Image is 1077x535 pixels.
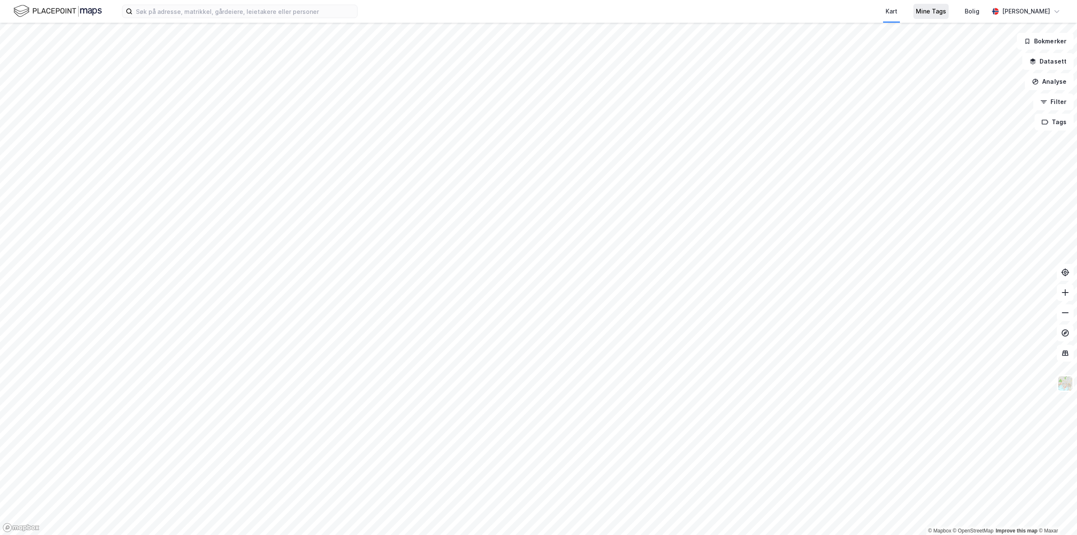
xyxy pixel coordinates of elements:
[1035,495,1077,535] div: Kontrollprogram for chat
[996,528,1037,534] a: Improve this map
[916,6,946,16] div: Mine Tags
[1025,73,1074,90] button: Analyse
[965,6,979,16] div: Bolig
[1035,495,1077,535] iframe: Chat Widget
[13,4,102,19] img: logo.f888ab2527a4732fd821a326f86c7f29.svg
[3,523,40,532] a: Mapbox homepage
[1017,33,1074,50] button: Bokmerker
[886,6,897,16] div: Kart
[1033,93,1074,110] button: Filter
[133,5,357,18] input: Søk på adresse, matrikkel, gårdeiere, leietakere eller personer
[1022,53,1074,70] button: Datasett
[953,528,994,534] a: OpenStreetMap
[1002,6,1050,16] div: [PERSON_NAME]
[1035,114,1074,130] button: Tags
[1057,375,1073,391] img: Z
[928,528,951,534] a: Mapbox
